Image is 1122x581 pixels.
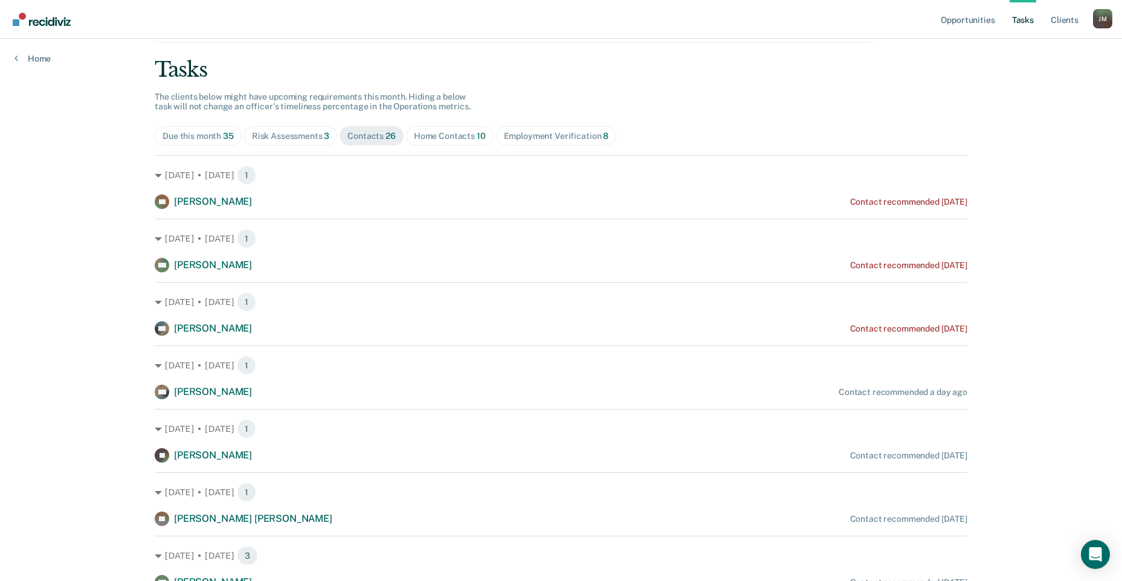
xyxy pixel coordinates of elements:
div: Contact recommended [DATE] [850,514,967,524]
span: 1 [237,165,256,185]
span: 1 [237,483,256,502]
div: [DATE] • [DATE] 1 [155,292,967,312]
span: [PERSON_NAME] [174,196,252,207]
span: 3 [237,546,258,565]
img: Recidiviz [13,13,71,26]
span: 8 [603,131,608,141]
div: J M [1093,9,1112,28]
div: [DATE] • [DATE] 1 [155,356,967,375]
div: [DATE] • [DATE] 1 [155,229,967,248]
div: Open Intercom Messenger [1081,540,1110,569]
div: Contact recommended [DATE] [850,451,967,461]
span: The clients below might have upcoming requirements this month. Hiding a below task will not chang... [155,92,471,112]
span: 35 [223,131,234,141]
div: Contact recommended a day ago [839,387,967,397]
span: [PERSON_NAME] [PERSON_NAME] [174,513,332,524]
div: Due this month [163,131,234,141]
span: [PERSON_NAME] [174,323,252,334]
span: 3 [324,131,329,141]
div: [DATE] • [DATE] 1 [155,165,967,185]
div: [DATE] • [DATE] 1 [155,483,967,502]
span: 1 [237,419,256,438]
div: Contact recommended [DATE] [850,197,967,207]
button: Profile dropdown button [1093,9,1112,28]
div: [DATE] • [DATE] 1 [155,419,967,438]
div: Contact recommended [DATE] [850,260,967,271]
a: Home [15,53,51,64]
div: [DATE] • [DATE] 3 [155,546,967,565]
span: 1 [237,356,256,375]
div: Home Contacts [414,131,486,141]
div: Tasks [155,57,967,82]
div: Employment Verification [504,131,609,141]
span: 1 [237,292,256,312]
span: 26 [385,131,396,141]
div: Risk Assessments [252,131,330,141]
span: [PERSON_NAME] [174,259,252,271]
span: [PERSON_NAME] [174,449,252,461]
span: 1 [237,229,256,248]
div: Contact recommended [DATE] [850,324,967,334]
div: Contacts [347,131,396,141]
span: 10 [477,131,486,141]
span: [PERSON_NAME] [174,386,252,397]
